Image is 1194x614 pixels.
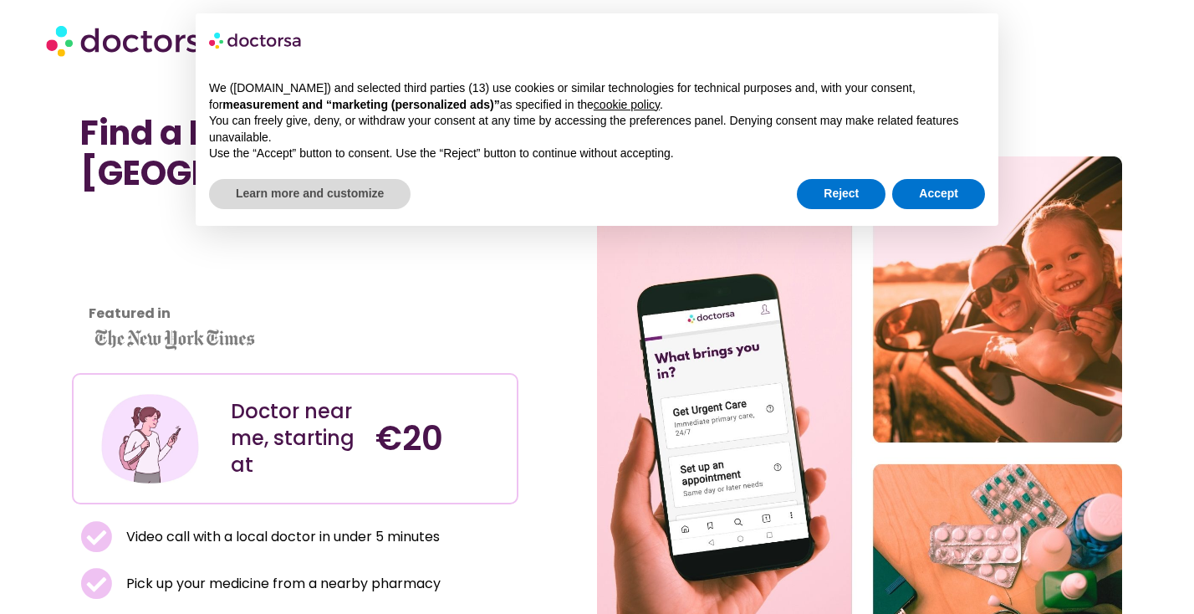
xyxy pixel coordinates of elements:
[122,572,441,596] span: Pick up your medicine from a nearby pharmacy
[594,98,660,111] a: cookie policy
[99,387,202,490] img: Illustration depicting a young woman in a casual outfit, engaged with her smartphone. She has a p...
[209,27,303,54] img: logo
[122,525,440,549] span: Video call with a local doctor in under 5 minutes
[231,398,359,478] div: Doctor near me, starting at
[80,113,510,193] h1: Find a Doctor Near Me in [GEOGRAPHIC_DATA]
[797,179,885,209] button: Reject
[209,179,411,209] button: Learn more and customize
[375,418,503,458] h4: €20
[892,179,985,209] button: Accept
[209,113,985,146] p: You can freely give, deny, or withdraw your consent at any time by accessing the preferences pane...
[209,80,985,113] p: We ([DOMAIN_NAME]) and selected third parties (13) use cookies or similar technologies for techni...
[80,210,231,335] iframe: Customer reviews powered by Trustpilot
[209,146,985,162] p: Use the “Accept” button to consent. Use the “Reject” button to continue without accepting.
[222,98,499,111] strong: measurement and “marketing (personalized ads)”
[89,304,171,323] strong: Featured in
